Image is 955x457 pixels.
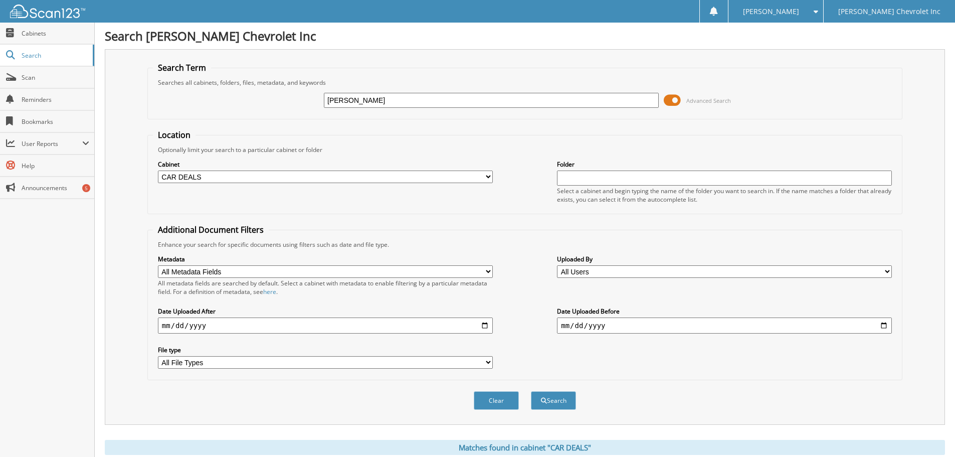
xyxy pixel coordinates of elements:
button: Clear [474,391,519,410]
div: Matches found in cabinet "CAR DEALS" [105,440,945,455]
span: Reminders [22,95,89,104]
span: Bookmarks [22,117,89,126]
span: Search [22,51,88,60]
span: User Reports [22,139,82,148]
input: start [158,318,493,334]
label: Metadata [158,255,493,263]
label: Uploaded By [557,255,892,263]
label: Cabinet [158,160,493,169]
span: Help [22,162,89,170]
span: [PERSON_NAME] [743,9,799,15]
div: 5 [82,184,90,192]
label: Folder [557,160,892,169]
label: Date Uploaded After [158,307,493,316]
img: scan123-logo-white.svg [10,5,85,18]
legend: Additional Document Filters [153,224,269,235]
button: Search [531,391,576,410]
div: Searches all cabinets, folders, files, metadata, and keywords [153,78,897,87]
label: File type [158,346,493,354]
span: [PERSON_NAME] Chevrolet Inc [838,9,940,15]
div: Select a cabinet and begin typing the name of the folder you want to search in. If the name match... [557,187,892,204]
div: All metadata fields are searched by default. Select a cabinet with metadata to enable filtering b... [158,279,493,296]
span: Cabinets [22,29,89,38]
legend: Location [153,129,196,140]
legend: Search Term [153,62,211,73]
div: Enhance your search for specific documents using filters such as date and file type. [153,240,897,249]
span: Advanced Search [686,97,731,104]
span: Announcements [22,184,89,192]
label: Date Uploaded Before [557,307,892,316]
input: end [557,318,892,334]
span: Scan [22,73,89,82]
div: Optionally limit your search to a particular cabinet or folder [153,145,897,154]
h1: Search [PERSON_NAME] Chevrolet Inc [105,28,945,44]
a: here [263,287,276,296]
